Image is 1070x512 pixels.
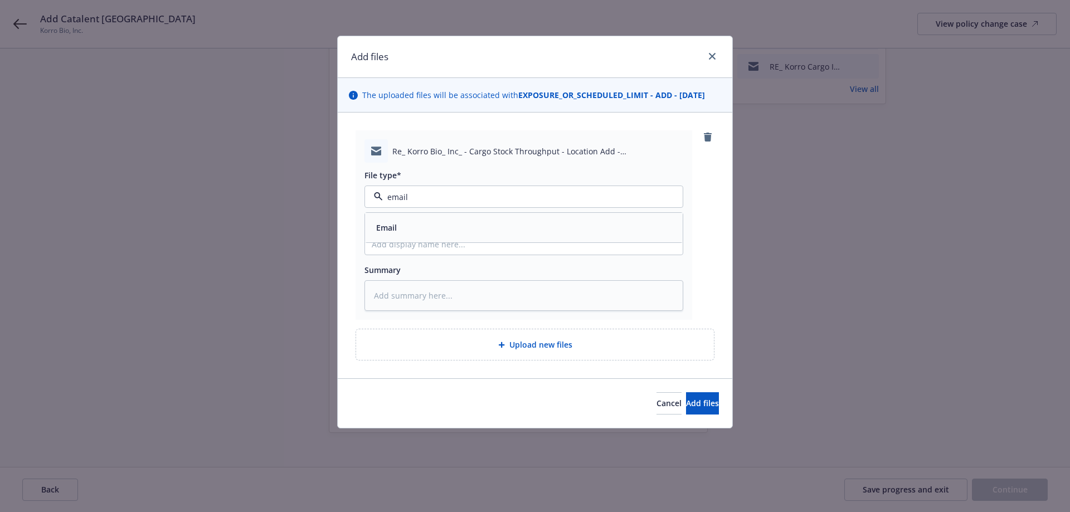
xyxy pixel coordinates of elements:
[362,89,705,101] span: The uploaded files will be associated with
[376,222,397,233] button: Email
[392,145,683,157] span: Re_ Korro Bio_ Inc_ - Cargo Stock Throughput - Location Add - [GEOGRAPHIC_DATA] ([GEOGRAPHIC_DATA...
[686,398,719,408] span: Add files
[364,265,401,275] span: Summary
[518,90,705,100] strong: EXPOSURE_OR_SCHEDULED_LIMIT - ADD - [DATE]
[509,339,572,350] span: Upload new files
[356,329,714,360] div: Upload new files
[365,233,683,255] input: Add display name here...
[364,170,401,181] span: File type*
[656,398,682,408] span: Cancel
[686,392,719,415] button: Add files
[706,50,719,63] a: close
[701,130,714,144] a: remove
[656,392,682,415] button: Cancel
[383,191,660,203] input: Filter by keyword
[351,50,388,64] h1: Add files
